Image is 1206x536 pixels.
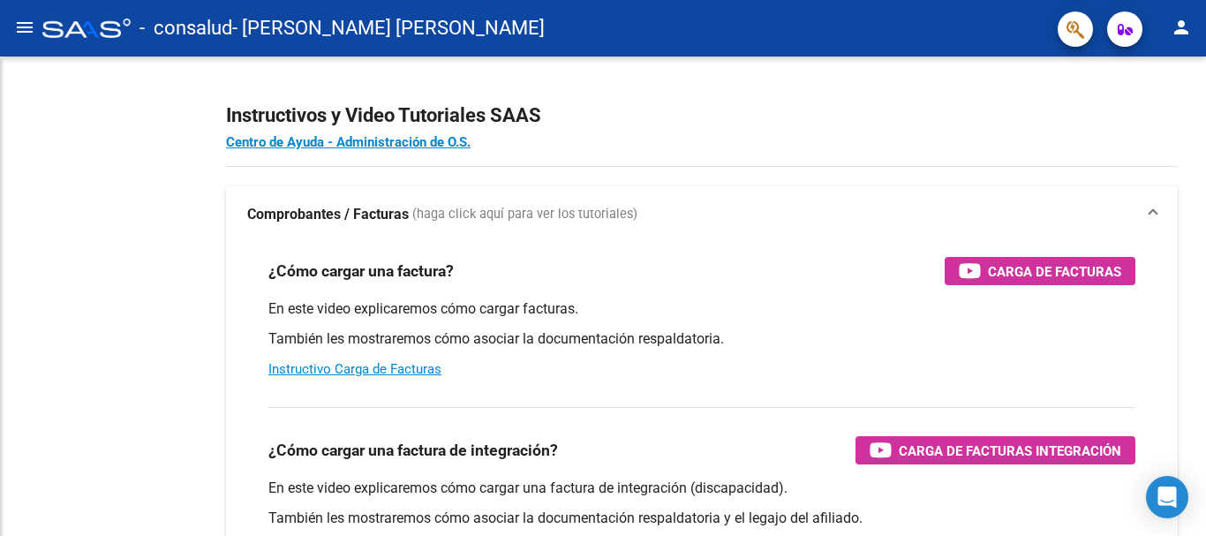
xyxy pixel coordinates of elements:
[945,257,1135,285] button: Carga de Facturas
[14,17,35,38] mat-icon: menu
[247,205,409,224] strong: Comprobantes / Facturas
[139,9,232,48] span: - consalud
[1171,17,1192,38] mat-icon: person
[1146,476,1188,518] div: Open Intercom Messenger
[232,9,545,48] span: - [PERSON_NAME] [PERSON_NAME]
[268,259,454,283] h3: ¿Cómo cargar una factura?
[268,361,441,377] a: Instructivo Carga de Facturas
[268,329,1135,349] p: También les mostraremos cómo asociar la documentación respaldatoria.
[268,299,1135,319] p: En este video explicaremos cómo cargar facturas.
[226,186,1178,243] mat-expansion-panel-header: Comprobantes / Facturas (haga click aquí para ver los tutoriales)
[226,99,1178,132] h2: Instructivos y Video Tutoriales SAAS
[899,440,1121,462] span: Carga de Facturas Integración
[226,134,471,150] a: Centro de Ayuda - Administración de O.S.
[988,260,1121,283] span: Carga de Facturas
[412,205,637,224] span: (haga click aquí para ver los tutoriales)
[268,479,1135,498] p: En este video explicaremos cómo cargar una factura de integración (discapacidad).
[268,509,1135,528] p: También les mostraremos cómo asociar la documentación respaldatoria y el legajo del afiliado.
[856,436,1135,464] button: Carga de Facturas Integración
[268,438,558,463] h3: ¿Cómo cargar una factura de integración?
